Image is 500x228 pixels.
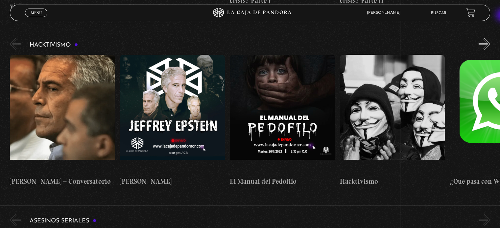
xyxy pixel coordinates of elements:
[31,11,42,15] span: Menu
[230,176,335,187] h4: El Manual del Pedófilo
[10,214,21,226] button: Previous
[364,11,407,15] span: [PERSON_NAME]
[479,38,490,50] button: Next
[10,55,115,187] a: [PERSON_NAME] – Conversatorio
[230,55,335,187] a: El Manual del Pedófilo
[340,55,445,187] a: Hacktivismo
[30,42,78,48] h3: Hacktivismo
[479,214,490,226] button: Next
[120,176,225,187] h4: [PERSON_NAME]
[30,218,96,224] h3: Asesinos Seriales
[29,16,44,21] span: Cerrar
[466,8,475,17] a: View your shopping cart
[431,11,446,15] a: Buscar
[10,176,115,187] h4: [PERSON_NAME] – Conversatorio
[120,55,225,187] a: [PERSON_NAME]
[340,176,445,187] h4: Hacktivismo
[10,38,21,50] button: Previous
